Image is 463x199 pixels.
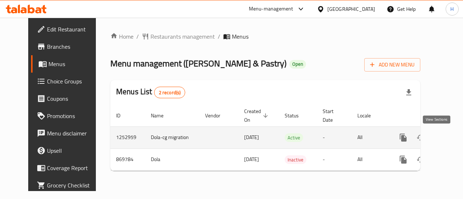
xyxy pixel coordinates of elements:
[289,60,306,69] div: Open
[412,129,429,146] button: Change Status
[154,89,185,96] span: 2 record(s)
[317,148,352,170] td: -
[289,61,306,67] span: Open
[136,32,139,41] li: /
[352,126,389,148] td: All
[145,148,199,170] td: Dola
[47,129,100,138] span: Menu disclaimer
[31,125,106,142] a: Menu disclaimer
[31,90,106,107] a: Coupons
[31,159,106,177] a: Coverage Report
[370,60,415,69] span: Add New Menu
[145,126,199,148] td: Dola-cg migration
[285,134,303,142] span: Active
[400,84,417,101] div: Export file
[395,129,412,146] button: more
[31,55,106,73] a: Menus
[412,151,429,168] button: Change Status
[244,155,259,164] span: [DATE]
[150,32,215,41] span: Restaurants management
[244,133,259,142] span: [DATE]
[110,32,420,41] nav: breadcrumb
[110,55,286,72] span: Menu management ( [PERSON_NAME] & Pastry )
[151,111,173,120] span: Name
[364,58,420,72] button: Add New Menu
[31,142,106,159] a: Upsell
[31,73,106,90] a: Choice Groups
[47,42,100,51] span: Branches
[31,21,106,38] a: Edit Restaurant
[47,181,100,190] span: Grocery Checklist
[110,32,133,41] a: Home
[357,111,380,120] span: Locale
[116,111,130,120] span: ID
[31,177,106,194] a: Grocery Checklist
[218,32,220,41] li: /
[327,5,375,13] div: [GEOGRAPHIC_DATA]
[110,126,145,148] td: 1252959
[116,86,185,98] h2: Menus List
[352,148,389,170] td: All
[317,126,352,148] td: -
[232,32,249,41] span: Menus
[48,60,100,68] span: Menus
[154,87,186,98] div: Total records count
[47,146,100,155] span: Upsell
[142,32,215,41] a: Restaurants management
[110,148,145,170] td: 869784
[47,112,100,120] span: Promotions
[323,107,343,124] span: Start Date
[205,111,230,120] span: Vendor
[47,94,100,103] span: Coupons
[47,77,100,86] span: Choice Groups
[450,5,454,13] span: H
[395,151,412,168] button: more
[285,111,308,120] span: Status
[244,107,270,124] span: Created On
[31,38,106,55] a: Branches
[249,5,293,13] div: Menu-management
[285,156,306,164] span: Inactive
[31,107,106,125] a: Promotions
[47,25,100,34] span: Edit Restaurant
[47,164,100,172] span: Coverage Report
